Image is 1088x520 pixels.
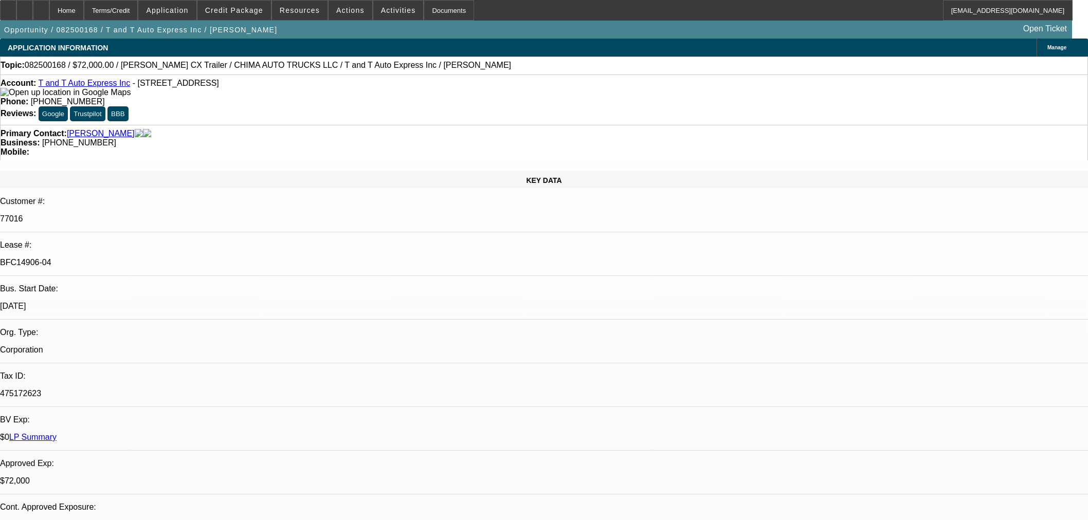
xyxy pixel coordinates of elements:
button: Application [138,1,196,20]
span: [PHONE_NUMBER] [31,97,105,106]
a: View Google Maps [1,88,131,97]
strong: Reviews: [1,109,36,118]
a: Open Ticket [1019,20,1071,38]
a: LP Summary [9,433,57,441]
button: Trustpilot [70,106,105,121]
img: facebook-icon.png [135,129,143,138]
strong: Mobile: [1,147,29,156]
button: Resources [272,1,328,20]
a: [PERSON_NAME] [67,129,135,138]
span: KEY DATA [526,176,561,184]
span: [PHONE_NUMBER] [42,138,116,147]
span: Manage [1047,45,1066,50]
span: Activities [381,6,416,14]
img: Open up location in Google Maps [1,88,131,97]
span: 082500168 / $72,000.00 / [PERSON_NAME] CX Trailer / CHIMA AUTO TRUCKS LLC / T and T Auto Express ... [25,61,511,70]
button: BBB [107,106,129,121]
span: APPLICATION INFORMATION [8,44,108,52]
button: Activities [373,1,424,20]
button: Credit Package [197,1,271,20]
span: Actions [336,6,365,14]
img: linkedin-icon.png [143,129,151,138]
span: - [STREET_ADDRESS] [133,79,219,87]
button: Actions [329,1,372,20]
span: Application [146,6,188,14]
strong: Phone: [1,97,28,106]
span: Opportunity / 082500168 / T and T Auto Express Inc / [PERSON_NAME] [4,26,277,34]
strong: Topic: [1,61,25,70]
button: Google [39,106,68,121]
a: T and T Auto Express Inc [38,79,130,87]
strong: Business: [1,138,40,147]
strong: Account: [1,79,36,87]
strong: Primary Contact: [1,129,67,138]
span: Credit Package [205,6,263,14]
span: Resources [280,6,320,14]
